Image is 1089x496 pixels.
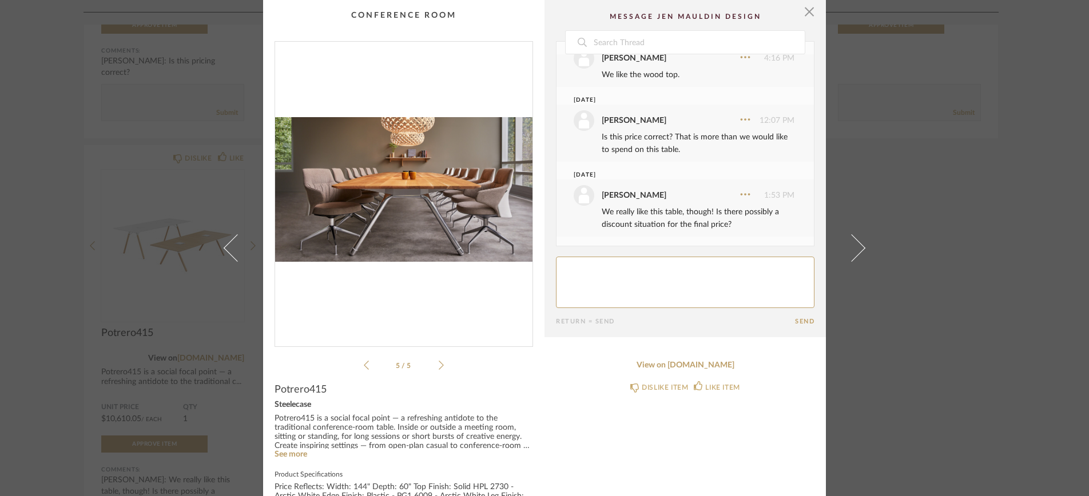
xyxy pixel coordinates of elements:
[574,171,773,179] div: [DATE]
[602,52,666,65] div: [PERSON_NAME]
[275,383,327,396] span: Potrero415
[574,96,773,105] div: [DATE]
[795,318,814,325] button: Send
[574,110,794,131] div: 12:07 PM
[593,31,805,54] input: Search Thread
[602,114,666,127] div: [PERSON_NAME]
[556,361,814,370] a: View on [DOMAIN_NAME]
[402,362,407,369] span: /
[642,382,688,393] div: DISLIKE ITEM
[602,131,794,156] div: Is this price correct? That is more than we would like to spend on this table.
[602,69,794,81] div: We like the wood top.
[602,189,666,202] div: [PERSON_NAME]
[705,382,740,393] div: LIKE ITEM
[574,48,794,69] div: 4:16 PM
[275,414,533,451] div: Potrero415 is a social focal point — a refreshing antidote to the traditional conference-room tab...
[574,185,794,206] div: 1:53 PM
[275,401,533,410] div: Steelecase
[407,362,412,369] span: 5
[396,362,402,369] span: 5
[275,469,533,478] label: Product Specifications
[275,450,307,458] a: See more
[275,42,532,337] img: a5299517-8392-4e81-8289-6920d287bacf_1000x1000.jpg
[275,42,532,337] div: 4
[556,318,795,325] div: Return = Send
[602,206,794,231] div: We really like this table, though! Is there possibly a discount situation for the final price?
